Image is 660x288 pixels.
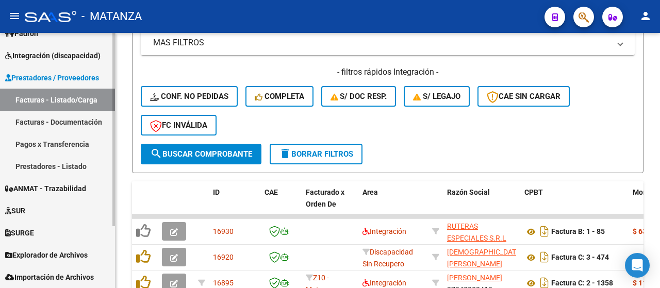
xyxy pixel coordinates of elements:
[538,223,551,240] i: Descargar documento
[487,92,560,101] span: CAE SIN CARGAR
[447,222,506,242] span: RUTERAS ESPECIALES S.R.L
[477,86,570,107] button: CAE SIN CARGAR
[524,188,543,196] span: CPBT
[358,181,428,227] datatable-header-cell: Area
[5,72,99,83] span: Prestadores / Proveedores
[260,181,302,227] datatable-header-cell: CAE
[213,227,234,235] span: 16930
[5,205,25,216] span: SUR
[447,221,516,242] div: 30718052919
[551,279,613,287] strong: Factura C: 2 - 1358
[81,5,142,28] span: - MATANZA
[141,144,261,164] button: Buscar Comprobante
[404,86,470,107] button: S/ legajo
[270,144,362,164] button: Borrar Filtros
[255,92,304,101] span: Completa
[213,253,234,261] span: 16920
[443,181,520,227] datatable-header-cell: Razón Social
[279,147,291,160] mat-icon: delete
[150,92,228,101] span: Conf. no pedidas
[551,253,609,262] strong: Factura C: 3 - 474
[265,188,278,196] span: CAE
[213,279,234,287] span: 16895
[362,248,413,268] span: Discapacidad Sin Recupero
[141,86,238,107] button: Conf. no pedidas
[538,249,551,265] i: Descargar documento
[447,246,516,268] div: 23286150144
[331,92,387,101] span: S/ Doc Resp.
[150,121,207,130] span: FC Inválida
[447,274,502,282] span: [PERSON_NAME]
[551,228,605,236] strong: Factura B: 1 - 85
[150,147,162,160] mat-icon: search
[413,92,460,101] span: S/ legajo
[447,248,522,268] span: [DEMOGRAPHIC_DATA] [PERSON_NAME]
[141,115,217,135] button: FC Inválida
[447,188,490,196] span: Razón Social
[362,227,406,235] span: Integración
[5,183,86,194] span: ANMAT - Trazabilidad
[321,86,397,107] button: S/ Doc Resp.
[150,149,252,159] span: Buscar Comprobante
[633,188,654,196] span: Monto
[5,272,94,283] span: Importación de Archivos
[141,66,635,78] h4: - filtros rápidos Integración -
[362,188,378,196] span: Area
[625,253,650,278] div: Open Intercom Messenger
[5,28,38,39] span: Padrón
[213,188,220,196] span: ID
[209,181,260,227] datatable-header-cell: ID
[245,86,313,107] button: Completa
[141,30,635,55] mat-expansion-panel-header: MAS FILTROS
[520,181,629,227] datatable-header-cell: CPBT
[5,50,101,61] span: Integración (discapacidad)
[279,149,353,159] span: Borrar Filtros
[5,249,88,261] span: Explorador de Archivos
[306,188,344,208] span: Facturado x Orden De
[302,181,358,227] datatable-header-cell: Facturado x Orden De
[8,10,21,22] mat-icon: menu
[5,227,34,239] span: SURGE
[639,10,652,22] mat-icon: person
[362,279,406,287] span: Integración
[153,37,610,48] mat-panel-title: MAS FILTROS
